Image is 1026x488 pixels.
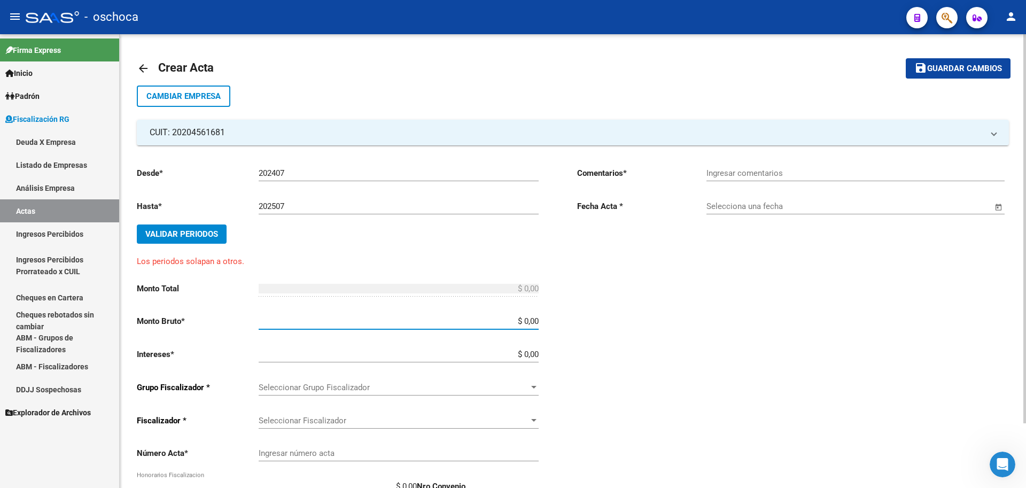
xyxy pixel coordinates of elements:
span: Crear Acta [158,61,214,74]
p: Los periodos solapan a otros. [137,255,543,267]
p: Comentarios [577,167,706,179]
span: Validar Periodos [145,229,218,239]
span: Padrón [5,90,40,102]
mat-panel-title: CUIT: 20204561681 [150,127,983,138]
span: Fiscalización RG [5,113,69,125]
span: Firma Express [5,44,61,56]
button: Validar Periodos [137,224,227,244]
mat-icon: arrow_back [137,62,150,75]
p: Fecha Acta * [577,200,706,212]
mat-icon: person [1005,10,1017,23]
button: Open calendar [992,201,1005,213]
span: Seleccionar Grupo Fiscalizador [259,383,529,392]
p: Fiscalizador * [137,415,259,427]
span: - oschoca [84,5,138,29]
p: Intereses [137,348,259,360]
span: Seleccionar Fiscalizador [259,416,529,425]
p: Desde [137,167,259,179]
mat-icon: menu [9,10,21,23]
button: Cambiar Empresa [137,86,230,107]
p: Grupo Fiscalizador * [137,382,259,393]
p: Monto Bruto [137,315,259,327]
p: Número Acta [137,447,259,459]
span: Cambiar Empresa [146,91,221,101]
span: Guardar cambios [927,64,1002,74]
mat-icon: save [914,61,927,74]
button: Guardar cambios [906,58,1011,78]
span: Explorador de Archivos [5,407,91,419]
iframe: Intercom live chat [990,452,1015,477]
p: Hasta [137,200,259,212]
mat-expansion-panel-header: CUIT: 20204561681 [137,120,1009,145]
p: Monto Total [137,283,259,295]
span: Inicio [5,67,33,79]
